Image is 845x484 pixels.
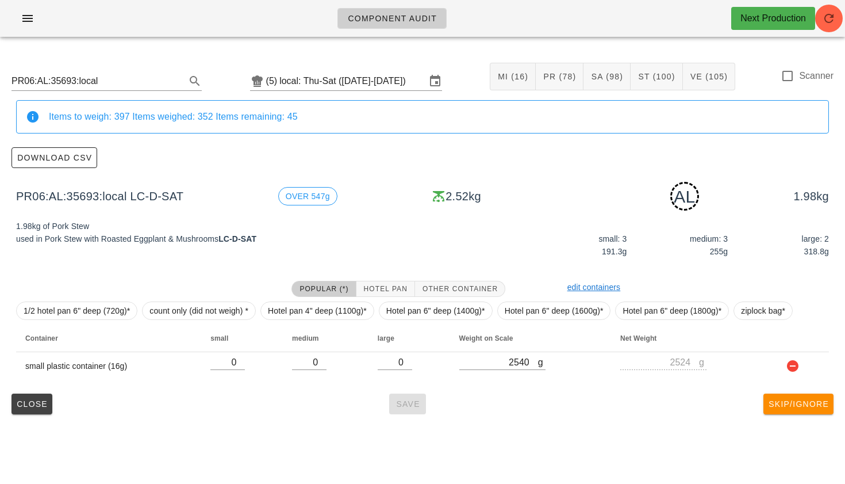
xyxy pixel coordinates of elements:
span: VE (105) [690,72,728,81]
button: Popular (*) [291,281,356,297]
span: medium [292,334,319,342]
span: small [210,334,228,342]
div: Next Production [740,12,806,25]
th: small: Not sorted. Activate to sort ascending. [201,325,283,352]
th: Weight on Scale: Not sorted. Activate to sort ascending. [450,325,611,352]
span: Download CSV [17,153,92,162]
button: Skip/Ignore [763,394,834,414]
strong: LC-D-SAT [218,234,256,243]
span: Hotel pan 6" deep (1800g)* [623,302,721,319]
span: ST (100) [637,72,675,81]
span: Weight on Scale [459,334,513,342]
span: 1/2 hotel pan 6" deep (720g)* [24,302,130,319]
a: Component Audit [337,8,447,29]
th: Net Weight: Not sorted. Activate to sort ascending. [611,325,772,352]
div: AL [670,182,699,211]
button: Hotel Pan [356,281,415,297]
span: Other Container [422,285,498,293]
span: Container [25,334,58,342]
span: Hotel Pan [363,285,408,293]
span: OVER 547g [286,188,330,205]
span: Hotel pan 4" deep (1100g)* [268,302,367,319]
button: VE (105) [683,63,736,90]
label: Scanner [799,70,834,82]
span: Net Weight [620,334,656,342]
th: Not sorted. Activate to sort ascending. [772,325,829,352]
button: MI (16) [490,63,536,90]
td: small plastic container (16g) [16,352,201,380]
th: Container: Not sorted. Activate to sort ascending. [16,325,201,352]
button: Other Container [415,281,505,297]
span: Hotel pan 6" deep (1400g)* [386,302,485,319]
div: Items to weigh: 397 Items weighed: 352 Items remaining: 45 [49,110,819,123]
button: Download CSV [11,147,97,168]
th: medium: Not sorted. Activate to sort ascending. [283,325,368,352]
span: Close [16,399,48,409]
span: PR (78) [543,72,576,81]
button: SA (98) [583,63,631,90]
a: edit containers [567,283,621,292]
span: Component Audit [347,14,437,23]
button: Close [11,394,52,414]
div: g [699,355,706,369]
button: PR (78) [536,63,583,90]
div: 1.98kg of Pork Stew used in Pork Stew with Roasted Eggplant & Mushrooms [9,213,422,269]
div: PR06:AL:35693:local LC-D-SAT 2.52kg 1.98kg [7,173,838,220]
span: SA (98) [590,72,623,81]
span: Hotel pan 6" deep (1600g)* [505,302,604,319]
div: g [538,355,546,369]
span: MI (16) [497,72,528,81]
div: (5) [266,75,280,87]
span: ziplock bag* [741,302,785,319]
span: large [378,334,394,342]
th: large: Not sorted. Activate to sort ascending. [368,325,450,352]
span: count only (did not weigh) * [149,302,248,319]
div: large: 2 318.8g [730,230,831,260]
span: Popular (*) [299,285,348,293]
span: Skip/Ignore [768,399,829,409]
div: medium: 3 255g [629,230,731,260]
button: ST (100) [631,63,682,90]
div: small: 3 191.3g [528,230,629,260]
